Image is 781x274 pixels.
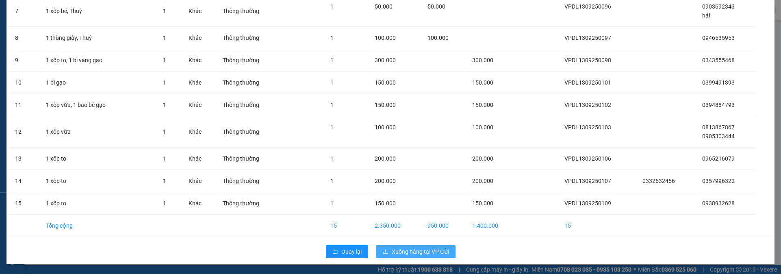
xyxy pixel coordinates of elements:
[564,57,611,63] span: VPDL1309250098
[472,155,493,162] span: 200.000
[564,155,611,162] span: VPDL1309250106
[163,8,166,14] span: 1
[163,35,166,41] span: 1
[39,49,156,72] td: 1 xốp to, 1 bì vàng gạo
[702,178,735,184] span: 0357996322
[472,57,493,63] span: 300.000
[9,148,39,170] td: 13
[9,27,39,49] td: 8
[392,247,449,256] span: Xuống hàng tại VP Gửi
[39,215,156,237] td: Tổng cộng
[216,27,281,49] td: Thông thường
[702,155,735,162] span: 0965216079
[182,49,216,72] td: Khác
[421,215,466,237] td: 950.000
[375,3,393,10] span: 50.000
[9,116,39,148] td: 12
[564,102,611,108] span: VPDL1309250102
[375,79,396,86] span: 150.000
[472,124,493,130] span: 100.000
[39,148,156,170] td: 1 xốp to
[427,35,449,41] span: 100.000
[472,102,493,108] span: 150.000
[564,79,611,86] span: VPDL1309250101
[9,49,39,72] td: 9
[163,200,166,207] span: 1
[702,79,735,86] span: 0399491393
[9,192,39,215] td: 15
[702,57,735,63] span: 0343555468
[330,102,334,108] span: 1
[182,94,216,116] td: Khác
[702,3,735,10] span: 0903692343
[376,245,456,258] button: downloadXuống hàng tại VP Gửi
[472,200,493,207] span: 150.000
[702,200,735,207] span: 0938932628
[564,200,611,207] span: VPDL1309250109
[216,49,281,72] td: Thông thường
[9,94,39,116] td: 11
[564,3,611,10] span: VPDL1309250096
[9,72,39,94] td: 10
[330,124,334,130] span: 1
[466,215,517,237] td: 1.400.000
[702,102,735,108] span: 0394884793
[330,57,334,63] span: 1
[375,124,396,130] span: 100.000
[163,57,166,63] span: 1
[702,12,710,19] span: hải
[39,170,156,192] td: 1 xốp to
[375,178,396,184] span: 200.000
[375,102,396,108] span: 150.000
[182,192,216,215] td: Khác
[216,116,281,148] td: Thông thường
[182,148,216,170] td: Khác
[182,27,216,49] td: Khác
[182,116,216,148] td: Khác
[330,3,334,10] span: 1
[163,178,166,184] span: 1
[472,79,493,86] span: 150.000
[383,249,388,255] span: download
[702,35,735,41] span: 0946535953
[330,200,334,207] span: 1
[39,192,156,215] td: 1 xốp to
[427,3,445,10] span: 50.000
[163,79,166,86] span: 1
[368,215,421,237] td: 2.350.000
[564,35,611,41] span: VPDL1309250097
[330,79,334,86] span: 1
[216,94,281,116] td: Thông thường
[216,72,281,94] td: Thông thường
[375,200,396,207] span: 150.000
[332,249,338,255] span: rollback
[472,178,493,184] span: 200.000
[375,155,396,162] span: 200.000
[702,133,735,139] span: 0905303444
[9,170,39,192] td: 14
[642,178,675,184] span: 0332632456
[326,245,368,258] button: rollbackQuay lại
[330,178,334,184] span: 1
[163,128,166,135] span: 1
[558,215,636,237] td: 15
[39,116,156,148] td: 1 xốp vừa
[216,148,281,170] td: Thông thường
[182,170,216,192] td: Khác
[564,124,611,130] span: VPDL1309250103
[564,178,611,184] span: VPDL1309250107
[216,170,281,192] td: Thông thường
[163,102,166,108] span: 1
[216,192,281,215] td: Thông thường
[182,72,216,94] td: Khác
[39,94,156,116] td: 1 xốp vừa, 1 bao bé gạo
[163,155,166,162] span: 1
[341,247,362,256] span: Quay lại
[702,124,735,130] span: 0813867867
[375,35,396,41] span: 100.000
[324,215,368,237] td: 15
[330,35,334,41] span: 1
[39,27,156,49] td: 1 thùng giấy, Thuỷ
[375,57,396,63] span: 300.000
[39,72,156,94] td: 1 bì gạo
